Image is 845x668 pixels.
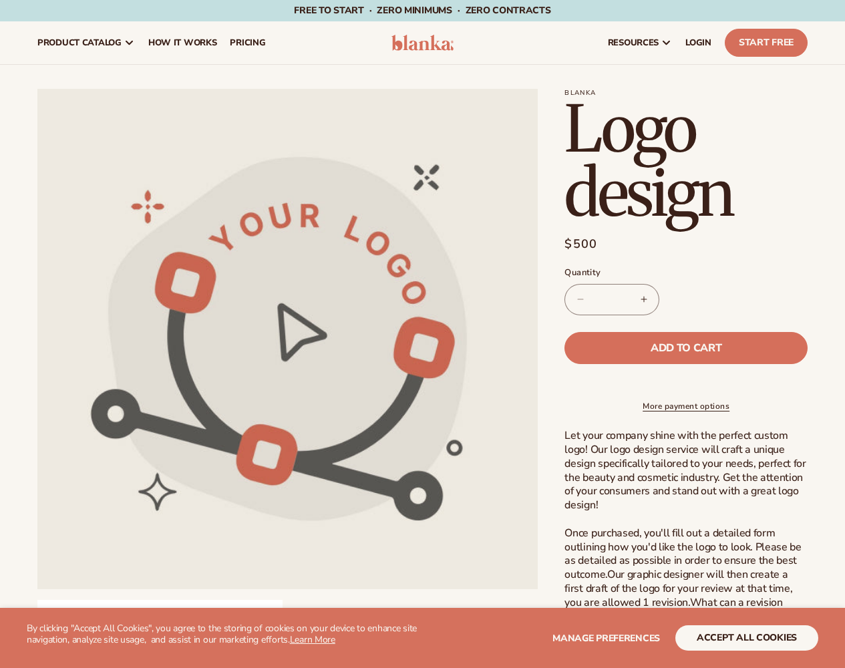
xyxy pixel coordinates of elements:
span: $500 [564,235,597,253]
p: Let your company shine with the perfect custom logo! Our logo design service will craft a unique ... [564,429,808,637]
h1: Logo design [564,97,808,225]
span: Once purchased, you'll fill out a detailed form outlining how you'd like the logo to look. Please... [564,526,801,582]
img: logo [391,35,454,51]
a: product catalog [31,21,142,64]
button: Add to cart [564,332,808,364]
span: Add to cart [651,343,721,353]
a: resources [601,21,679,64]
a: Start Free [725,29,808,57]
span: LOGIN [685,37,711,48]
button: accept all cookies [675,625,818,651]
span: product catalog [37,37,122,48]
a: Learn More [290,633,335,646]
span: pricing [230,37,265,48]
p: By clicking "Accept All Cookies", you agree to the storing of cookies on your device to enhance s... [27,623,423,646]
a: pricing [223,21,272,64]
a: How It Works [142,21,224,64]
label: Quantity [564,267,808,280]
span: resources [608,37,659,48]
span: How It Works [148,37,217,48]
span: Free to start · ZERO minimums · ZERO contracts [294,4,550,17]
a: LOGIN [679,21,718,64]
span: Manage preferences [552,632,660,645]
a: More payment options [564,400,808,412]
span: Our graphic designer will then create a first draft of the logo for your review at that time, you... [564,567,792,610]
button: Manage preferences [552,625,660,651]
